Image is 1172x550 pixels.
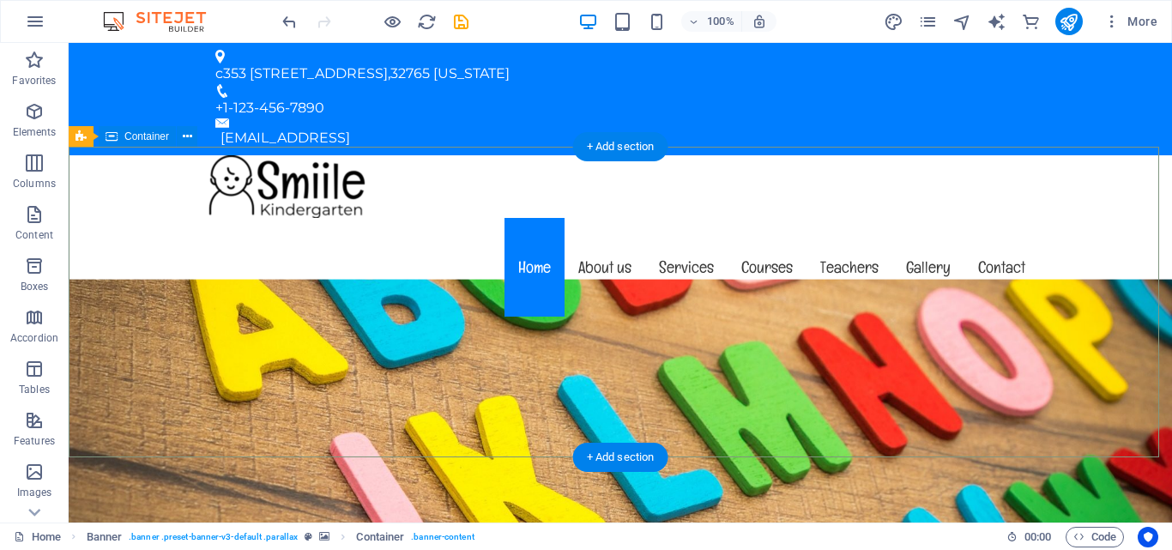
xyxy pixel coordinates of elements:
[987,11,1007,32] button: text_generator
[14,527,61,547] a: Click to cancel selection. Double-click to open Pages
[13,177,56,190] p: Columns
[1021,11,1042,32] button: commerce
[319,532,329,541] i: This element contains a background
[12,74,56,88] p: Favorites
[707,11,734,32] h6: 100%
[987,12,1006,32] i: AI Writer
[451,12,471,32] i: Save (Ctrl+S)
[1055,8,1083,35] button: publish
[15,228,53,242] p: Content
[918,11,939,32] button: pages
[952,11,973,32] button: navigator
[13,125,57,139] p: Elements
[952,12,972,32] i: Navigator
[129,527,298,547] span: . banner .preset-banner-v3-default .parallax
[918,12,938,32] i: Pages (Ctrl+Alt+S)
[411,527,474,547] span: . banner-content
[279,11,299,32] button: undo
[681,11,742,32] button: 100%
[305,532,312,541] i: This element is a customizable preset
[417,12,437,32] i: Reload page
[1024,527,1051,547] span: 00 00
[1073,527,1116,547] span: Code
[124,131,169,142] span: Container
[19,383,50,396] p: Tables
[356,527,404,547] span: Click to select. Double-click to edit
[280,12,299,32] i: Undo: Change text (Ctrl+Z)
[1059,12,1078,32] i: Publish
[573,132,668,161] div: + Add section
[1103,13,1157,30] span: More
[573,443,668,472] div: + Add section
[884,12,903,32] i: Design (Ctrl+Alt+Y)
[14,434,55,448] p: Features
[17,486,52,499] p: Images
[382,11,402,32] button: Click here to leave preview mode and continue editing
[884,11,904,32] button: design
[450,11,471,32] button: save
[1021,12,1041,32] i: Commerce
[1096,8,1164,35] button: More
[1066,527,1124,547] button: Code
[416,11,437,32] button: reload
[21,280,49,293] p: Boxes
[1006,527,1052,547] h6: Session time
[99,11,227,32] img: Editor Logo
[10,331,58,345] p: Accordion
[1138,527,1158,547] button: Usercentrics
[87,527,123,547] span: Click to select. Double-click to edit
[1036,530,1039,543] span: :
[87,527,474,547] nav: breadcrumb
